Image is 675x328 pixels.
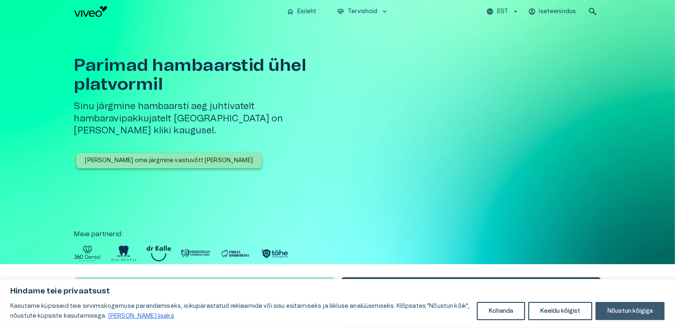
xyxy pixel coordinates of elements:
[477,302,525,320] button: Kohanda
[348,7,378,16] p: Tervishoid
[220,246,250,261] img: Partner logo
[111,246,137,261] img: Partner logo
[10,301,471,321] p: Kasutame küpsiseid teie sirvimiskogemuse parandamiseks, isikupärastatud reklaamide või sisu esita...
[181,246,210,261] img: Partner logo
[539,7,576,16] p: Iseteenindus
[527,6,578,18] button: Iseteenindus
[74,246,101,261] img: Partner logo
[585,3,601,20] button: open search modal
[74,229,601,239] p: Meie partnerid :
[596,302,665,320] button: Nõustun kõigiga
[10,286,665,296] p: Hindame teie privaatsust
[337,8,344,15] span: ecg_heart
[528,302,592,320] button: Keeldu kõigist
[485,6,520,18] button: EST
[588,7,598,16] span: search
[147,246,171,261] img: Partner logo
[74,6,280,17] a: Navigate to homepage
[381,8,388,15] span: keyboard_arrow_down
[334,6,392,18] button: ecg_heartTervishoidkeyboard_arrow_down
[297,7,316,16] p: Esileht
[74,56,341,94] h1: Parimad hambaarstid ühel platvormil
[108,313,175,319] a: Loe lisaks
[283,6,320,18] button: homeEsileht
[85,156,253,165] p: [PERSON_NAME] oma järgmine vastuvõtt [PERSON_NAME]
[74,6,107,17] img: Viveo logo
[287,8,294,15] span: home
[497,7,508,16] p: EST
[260,246,290,261] img: Partner logo
[74,100,341,137] h5: Sinu järgmine hambaarsti aeg juhtivatelt hambaravipakkujatelt [GEOGRAPHIC_DATA] on [PERSON_NAME] ...
[76,153,262,168] button: [PERSON_NAME] oma järgmine vastuvõtt [PERSON_NAME]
